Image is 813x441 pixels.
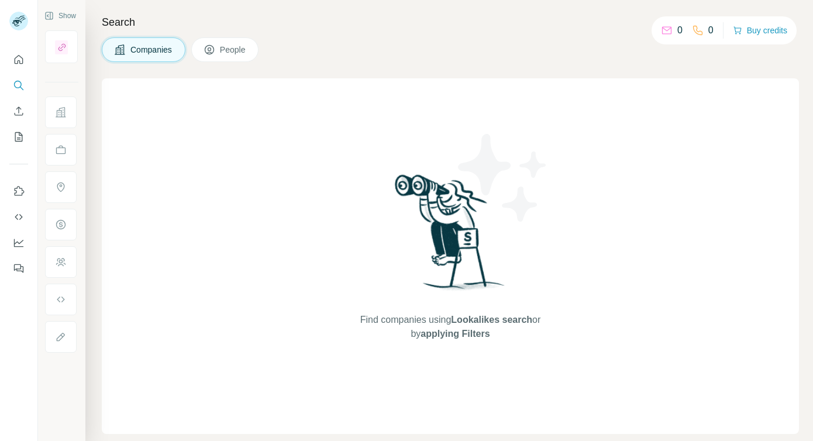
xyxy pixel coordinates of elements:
button: Use Surfe on LinkedIn [9,181,28,202]
p: 0 [708,23,714,37]
span: applying Filters [421,329,490,339]
img: Surfe Illustration - Woman searching with binoculars [390,171,511,302]
button: My lists [9,126,28,147]
span: Lookalikes search [451,315,532,325]
h4: Search [102,14,799,30]
button: Search [9,75,28,96]
button: Dashboard [9,232,28,253]
img: Surfe Illustration - Stars [450,125,556,230]
span: Companies [130,44,173,56]
span: People [220,44,247,56]
button: Show [36,7,84,25]
button: Feedback [9,258,28,279]
p: 0 [677,23,683,37]
button: Buy credits [733,22,787,39]
span: Find companies using or by [357,313,544,341]
button: Quick start [9,49,28,70]
button: Enrich CSV [9,101,28,122]
button: Use Surfe API [9,206,28,228]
